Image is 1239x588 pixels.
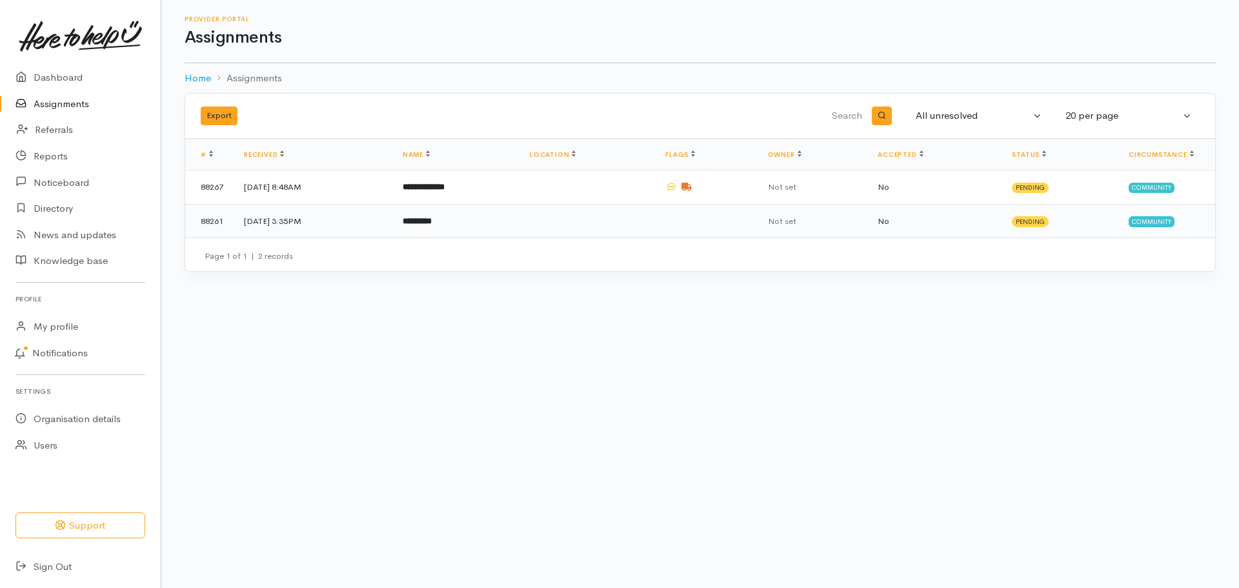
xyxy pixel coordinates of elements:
a: Home [185,71,211,86]
nav: breadcrumb [185,63,1216,94]
td: [DATE] 3:35PM [234,204,392,238]
a: Circumstance [1129,150,1194,159]
td: 88267 [185,170,234,205]
small: Page 1 of 1 2 records [205,250,293,261]
div: 20 per page [1065,108,1180,123]
h6: Profile [15,290,145,308]
a: Received [244,150,284,159]
span: No [878,216,889,227]
span: Not set [768,216,796,227]
span: | [251,250,254,261]
h6: Provider Portal [185,15,1216,23]
span: Pending [1012,183,1049,193]
button: Export [201,106,237,125]
h6: Settings [15,383,145,400]
a: Location [530,150,576,159]
button: Support [15,512,145,539]
li: Assignments [211,71,282,86]
input: Search [554,101,865,132]
a: # [201,150,213,159]
span: Community [1129,216,1174,227]
span: Community [1129,183,1174,193]
div: All unresolved [916,108,1031,123]
a: Accepted [878,150,923,159]
td: [DATE] 8:48AM [234,170,392,205]
span: No [878,181,889,192]
a: Status [1012,150,1046,159]
a: Flags [665,150,695,159]
td: 88261 [185,204,234,238]
span: Not set [768,181,796,192]
a: Owner [768,150,801,159]
button: All unresolved [908,103,1050,128]
button: 20 per page [1058,103,1200,128]
span: Pending [1012,216,1049,227]
a: Name [403,150,430,159]
h1: Assignments [185,28,1216,47]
